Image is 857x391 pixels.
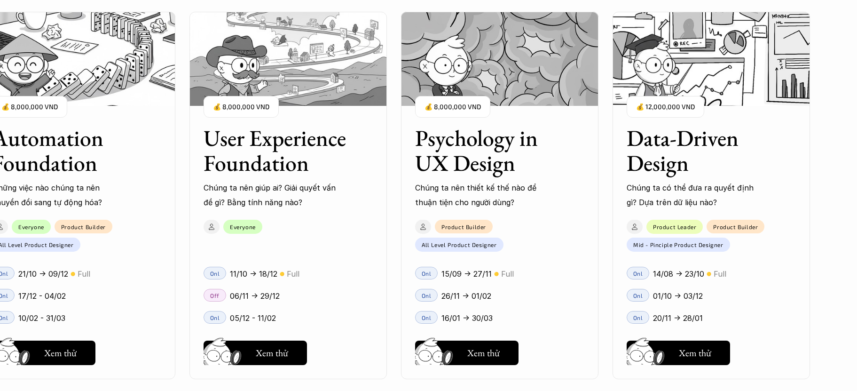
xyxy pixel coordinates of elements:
[653,223,696,230] p: Product Leader
[210,270,220,277] p: Onl
[441,311,493,325] p: 16/01 -> 30/03
[230,289,280,303] p: 06/11 -> 29/12
[415,337,519,365] a: Xem thử
[287,267,299,281] p: Full
[501,267,514,281] p: Full
[415,341,519,365] button: Xem thử
[627,181,763,209] p: Chúng ta có thể đưa ra quyết định gì? Dựa trên dữ liệu nào?
[467,346,500,359] h5: Xem thử
[422,314,432,321] p: Onl
[714,267,726,281] p: Full
[653,289,703,303] p: 01/10 -> 03/12
[210,292,220,299] p: Off
[713,223,758,230] p: Product Builder
[627,126,772,176] h3: Data-Driven Design
[415,126,561,176] h3: Psychology in UX Design
[204,337,307,365] a: Xem thử
[633,270,643,277] p: Onl
[653,267,704,281] p: 14/08 -> 23/10
[256,346,288,359] h5: Xem thử
[422,241,497,248] p: All Level Product Designer
[441,223,486,230] p: Product Builder
[422,270,432,277] p: Onl
[679,346,711,359] h5: Xem thử
[707,271,711,278] p: 🟡
[415,181,551,209] p: Chúng ta nên thiết kế thế nào để thuận tiện cho người dùng?
[425,101,481,113] p: 💰 8,000,000 VND
[204,341,307,365] button: Xem thử
[230,223,256,230] p: Everyone
[627,341,730,365] button: Xem thử
[633,314,643,321] p: Onl
[441,267,492,281] p: 15/09 -> 27/11
[280,271,284,278] p: 🟡
[636,101,695,113] p: 💰 12,000,000 VND
[204,181,340,209] p: Chúng ta nên giúp ai? Giải quyết vấn đề gì? Bằng tính năng nào?
[210,314,220,321] p: Onl
[494,271,499,278] p: 🟡
[204,126,349,176] h3: User Experience Foundation
[633,292,643,299] p: Onl
[653,311,703,325] p: 20/11 -> 28/01
[633,241,723,248] p: Mid - Pinciple Product Designer
[422,292,432,299] p: Onl
[627,337,730,365] a: Xem thử
[441,289,491,303] p: 26/11 -> 01/02
[230,311,276,325] p: 05/12 - 11/02
[230,267,277,281] p: 11/10 -> 18/12
[213,101,269,113] p: 💰 8,000,000 VND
